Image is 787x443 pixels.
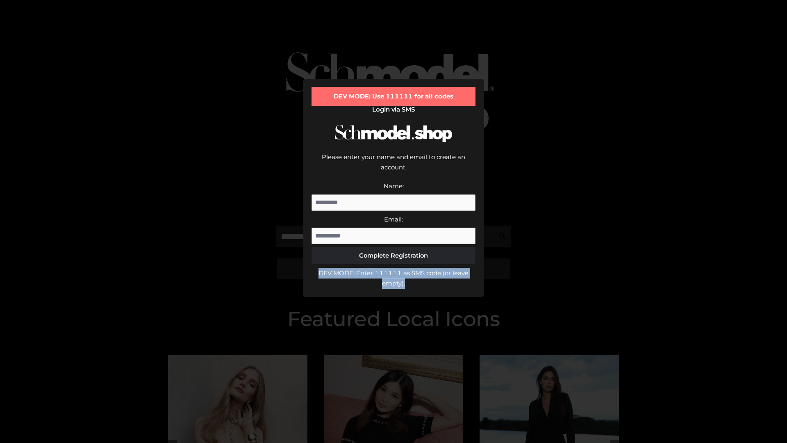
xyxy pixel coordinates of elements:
label: Name: [384,182,404,190]
label: Email: [384,215,403,223]
div: Please enter your name and email to create an account. [312,152,475,181]
img: Schmodel Logo [332,117,455,150]
h2: Login via SMS [312,106,475,113]
div: DEV MODE: Use 111111 for all codes [312,87,475,106]
button: Complete Registration [312,247,475,264]
div: DEV MODE: Enter 111111 as SMS code (or leave empty). [312,268,475,289]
